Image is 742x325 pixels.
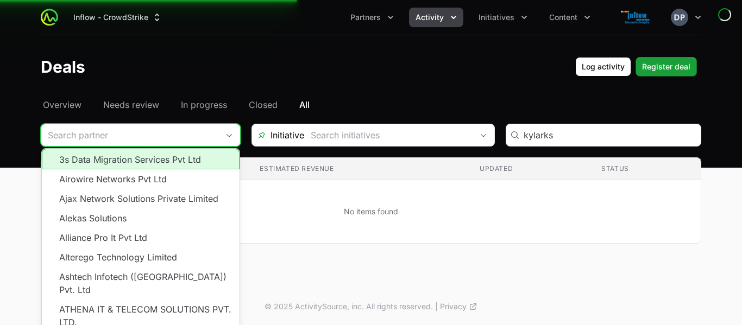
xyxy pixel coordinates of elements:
img: Dinesh P [671,9,688,26]
span: Register deal [642,60,690,73]
span: | [435,301,438,312]
a: Privacy [440,301,477,312]
button: Register deal [636,57,697,77]
div: Initiatives menu [472,8,534,27]
a: Overview [41,98,84,111]
span: All [299,98,310,111]
img: ActivitySource [41,9,58,26]
button: Content [543,8,597,27]
span: Initiative [252,129,304,142]
button: Activity [409,8,463,27]
a: Needs review [101,98,161,111]
div: Supplier switch menu [67,8,169,27]
div: Open [473,124,494,146]
a: Closed [247,98,280,111]
th: Updated [471,158,593,180]
img: Inflow [610,7,662,28]
input: Search initiatives [304,124,473,146]
span: Activity [416,12,444,23]
section: Deals Filters [41,124,701,244]
span: Content [549,12,577,23]
span: In progress [181,98,227,111]
span: Log activity [582,60,625,73]
span: Partners [350,12,381,23]
div: Close [218,124,240,146]
span: Closed [249,98,278,111]
button: Initiatives [472,8,534,27]
div: Content menu [543,8,597,27]
button: Partners [344,8,400,27]
td: No items found [41,180,701,244]
div: Main navigation [58,8,597,27]
div: Primary actions [575,57,697,77]
nav: Deals navigation [41,98,701,111]
th: Status [593,158,701,180]
p: © 2025 ActivitySource, inc. All rights reserved. [265,301,433,312]
a: All [297,98,312,111]
button: Log activity [575,57,631,77]
span: Overview [43,98,81,111]
button: Inflow - CrowdStrike [67,8,169,27]
a: In progress [179,98,229,111]
span: Needs review [103,98,159,111]
div: Activity menu [409,8,463,27]
input: Search partner [41,124,218,146]
h1: Deals [41,57,85,77]
input: Search deal or customer [524,129,694,142]
div: Partners menu [344,8,400,27]
th: Estimated revenue [251,158,471,180]
span: Initiatives [479,12,514,23]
